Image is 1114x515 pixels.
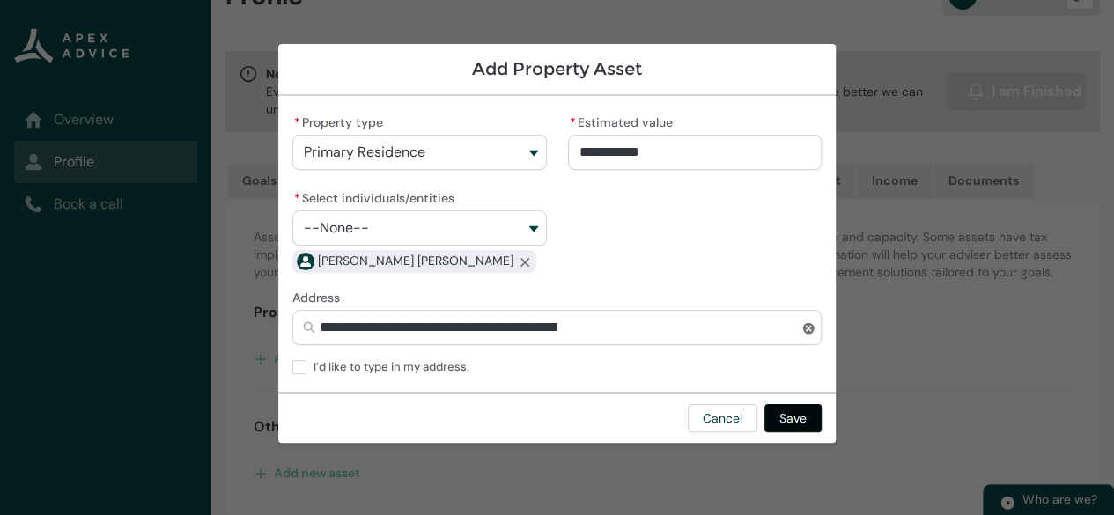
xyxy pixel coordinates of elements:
label: Address [292,285,347,306]
button: Cancel [688,404,757,432]
span: Marietta Stephani Desa [318,252,513,270]
abbr: required [570,114,576,130]
button: Select individuals/entities [292,210,546,246]
span: I’d like to type in my address. [314,356,476,374]
label: Property type [292,110,390,131]
h1: Add Property Asset [292,58,822,80]
button: Save [764,404,822,432]
label: Estimated value [568,110,680,131]
abbr: required [294,190,300,206]
button: Property type [292,135,546,170]
button: Remove Marietta Stephani Desa [513,250,536,273]
label: Select individuals/entities [292,186,461,207]
span: Primary Residence [304,144,425,160]
span: --None-- [304,220,369,236]
abbr: required [294,114,300,130]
